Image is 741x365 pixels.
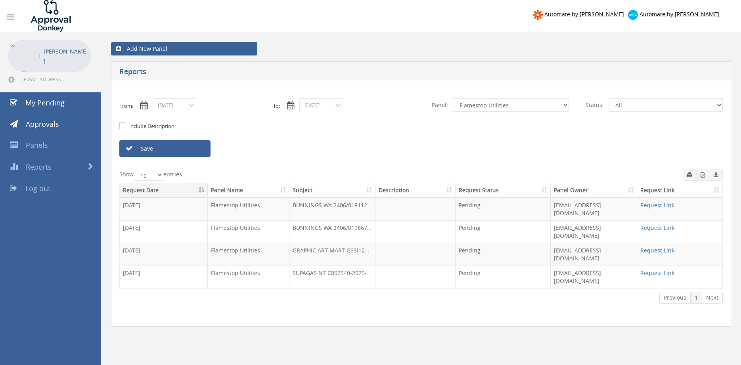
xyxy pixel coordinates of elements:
[551,266,637,288] td: [EMAIL_ADDRESS][DOMAIN_NAME]
[120,243,208,266] td: [DATE]
[640,201,674,209] a: Request Link
[119,169,182,181] label: Show entries
[44,46,87,66] p: [PERSON_NAME]
[26,140,48,150] span: Panels
[551,243,637,266] td: [EMAIL_ADDRESS][DOMAIN_NAME]
[551,220,637,243] td: [EMAIL_ADDRESS][DOMAIN_NAME]
[659,292,691,304] a: Previous
[208,198,289,220] td: Flamestop Utilities
[119,102,133,110] label: From:
[22,76,90,82] span: [EMAIL_ADDRESS][DOMAIN_NAME]
[25,183,50,193] span: Log out
[120,266,208,288] td: [DATE]
[640,10,719,18] span: Automate by [PERSON_NAME]
[119,68,543,78] h5: Reports
[690,292,702,304] a: 1
[134,169,163,181] select: Showentries
[551,198,637,220] td: [EMAIL_ADDRESS][DOMAIN_NAME]
[544,10,624,18] span: Automate by [PERSON_NAME]
[640,224,674,231] a: Request Link
[289,183,375,198] th: Subject: activate to sort column ascending
[375,183,456,198] th: Description: activate to sort column ascending
[120,220,208,243] td: [DATE]
[533,10,543,20] img: zapier-logomark.png
[208,243,289,266] td: Flamestop Utilities
[120,183,208,198] th: Request Date: activate to sort column descending
[637,183,722,198] th: Request Link: activate to sort column ascending
[551,183,637,198] th: Panel Owner: activate to sort column ascending
[640,269,674,277] a: Request Link
[111,42,257,55] a: Add New Panel
[581,98,609,112] span: Status:
[289,243,375,266] td: GRAPHIC ART MART GSSI1262548 $752.40
[208,266,289,288] td: Flamestop Utilities
[427,98,453,112] span: Panel:
[273,102,280,110] label: To:
[456,266,551,288] td: Pending
[119,140,211,157] a: Save
[628,10,638,20] img: xero-logo.png
[208,183,289,198] th: Panel Name: activate to sort column ascending
[456,183,551,198] th: Request Status: activate to sort column ascending
[26,162,52,172] span: Reports
[289,198,375,220] td: BUNNINGS WA 2406/01811222 $32.00
[208,220,289,243] td: Flamestop Utilities
[26,119,59,129] span: Approvals
[120,198,208,220] td: [DATE]
[289,220,375,243] td: BUNNINGS WA 2406/01986778 $28.63
[640,247,674,254] a: Request Link
[456,198,551,220] td: Pending
[456,220,551,243] td: Pending
[127,122,174,130] label: include Description
[25,98,65,107] span: My Pending
[456,243,551,266] td: Pending
[289,266,375,288] td: SUPAGAS NT C892540-2025-7-31 $27.50
[702,292,723,304] a: Next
